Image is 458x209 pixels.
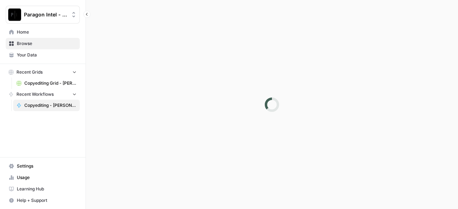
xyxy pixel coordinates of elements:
[6,38,80,49] a: Browse
[6,172,80,183] a: Usage
[8,8,21,21] img: Paragon Intel - Copyediting Logo
[6,49,80,61] a: Your Data
[6,6,80,24] button: Workspace: Paragon Intel - Copyediting
[17,197,77,204] span: Help + Support
[6,89,80,100] button: Recent Workflows
[6,160,80,172] a: Settings
[17,163,77,169] span: Settings
[17,29,77,35] span: Home
[6,195,80,206] button: Help + Support
[17,40,77,47] span: Browse
[24,11,67,18] span: Paragon Intel - Copyediting
[6,26,80,38] a: Home
[13,78,80,89] a: Copyediting Grid - [PERSON_NAME]
[16,91,54,98] span: Recent Workflows
[24,80,77,86] span: Copyediting Grid - [PERSON_NAME]
[24,102,77,109] span: Copyediting - [PERSON_NAME]
[17,186,77,192] span: Learning Hub
[6,183,80,195] a: Learning Hub
[13,100,80,111] a: Copyediting - [PERSON_NAME]
[6,67,80,78] button: Recent Grids
[17,174,77,181] span: Usage
[17,52,77,58] span: Your Data
[16,69,43,75] span: Recent Grids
